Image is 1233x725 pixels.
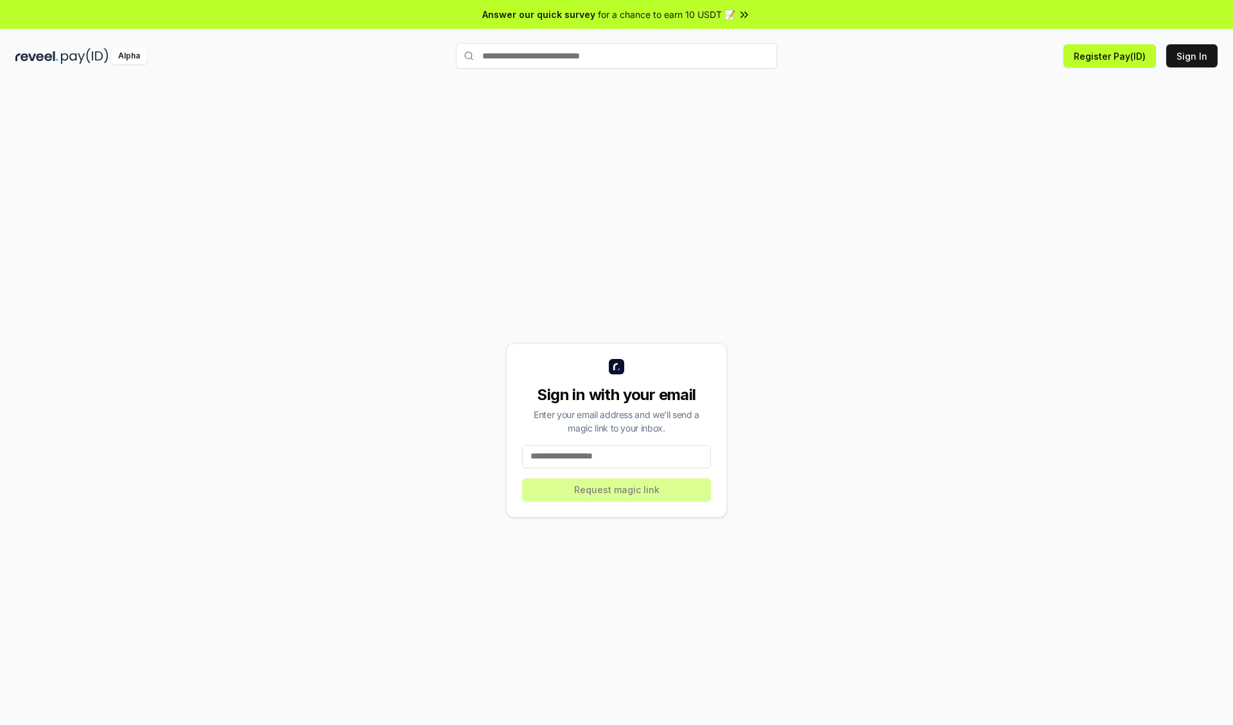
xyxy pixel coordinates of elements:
img: logo_small [609,359,624,374]
div: Enter your email address and we’ll send a magic link to your inbox. [522,408,711,435]
div: Sign in with your email [522,385,711,405]
button: Sign In [1166,44,1218,67]
span: Answer our quick survey [482,8,595,21]
span: for a chance to earn 10 USDT 📝 [598,8,735,21]
button: Register Pay(ID) [1063,44,1156,67]
div: Alpha [111,48,147,64]
img: reveel_dark [15,48,58,64]
img: pay_id [61,48,109,64]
